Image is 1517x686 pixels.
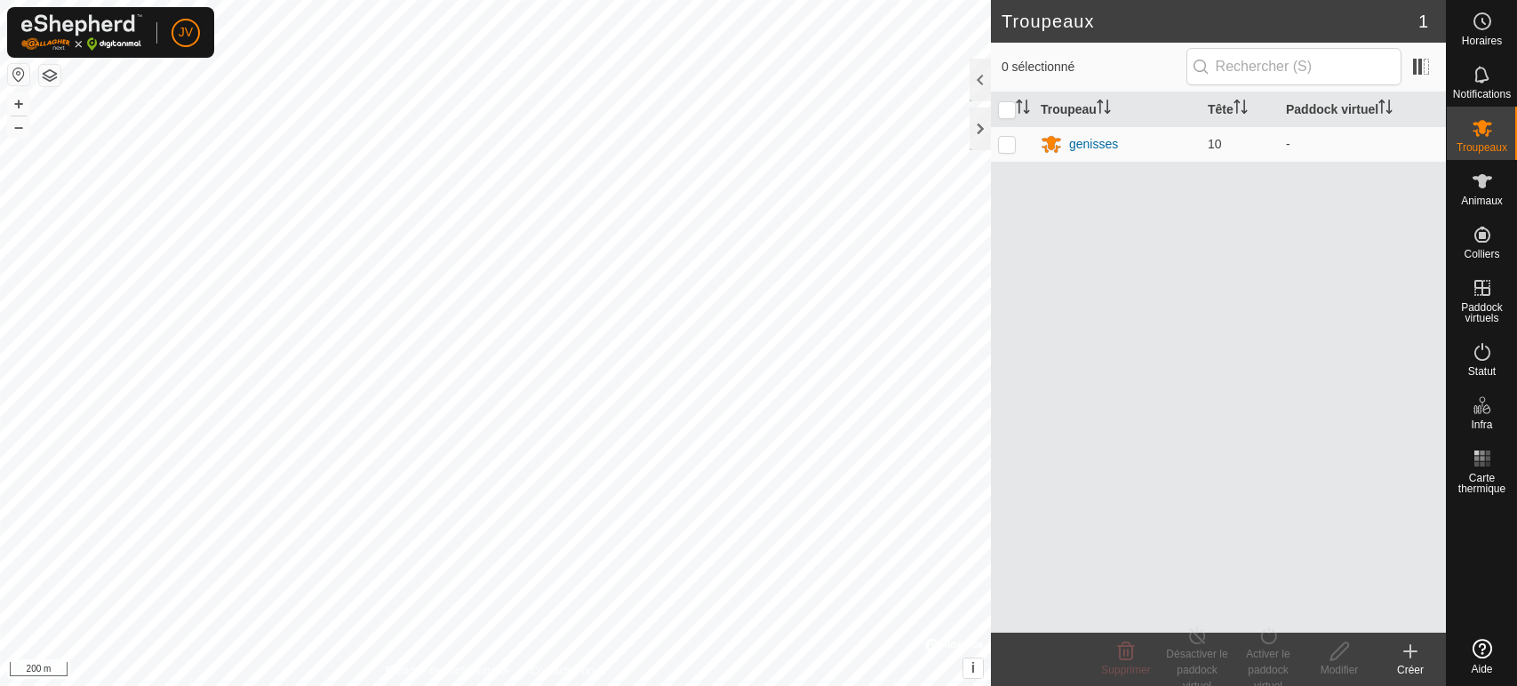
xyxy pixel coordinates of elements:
a: Aide [1447,632,1517,682]
span: Statut [1468,366,1496,377]
button: + [8,93,29,115]
button: Couches de carte [39,65,60,86]
button: i [963,658,983,678]
p-sorticon: Activer pour trier [1097,102,1111,116]
span: Animaux [1461,195,1503,206]
span: Notifications [1453,89,1511,100]
span: Aide [1471,664,1492,674]
div: Créer [1375,662,1446,678]
th: Paddock virtuel [1279,92,1446,127]
span: Infra [1471,419,1492,430]
th: Troupeau [1034,92,1201,127]
th: Tête [1201,92,1279,127]
span: 10 [1208,137,1222,151]
p-sorticon: Activer pour trier [1378,102,1393,116]
span: JV [179,23,193,42]
h2: Troupeaux [1002,11,1418,32]
span: Carte thermique [1451,473,1513,494]
input: Rechercher (S) [1186,48,1401,85]
span: Troupeaux [1457,142,1507,153]
img: Logo Gallagher [21,14,142,51]
button: – [8,116,29,138]
p-sorticon: Activer pour trier [1016,102,1030,116]
span: i [971,660,975,675]
div: Modifier [1304,662,1375,678]
a: Contactez-nous [531,663,605,679]
a: Politique de confidentialité [386,663,509,679]
div: genisses [1069,135,1118,154]
span: 1 [1418,8,1428,35]
span: Supprimer [1101,664,1150,676]
td: - [1279,126,1446,162]
p-sorticon: Activer pour trier [1234,102,1248,116]
span: Horaires [1462,36,1502,46]
button: Réinitialiser la carte [8,64,29,85]
span: Colliers [1464,249,1499,259]
span: Paddock virtuels [1451,302,1513,323]
span: 0 sélectionné [1002,58,1186,76]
